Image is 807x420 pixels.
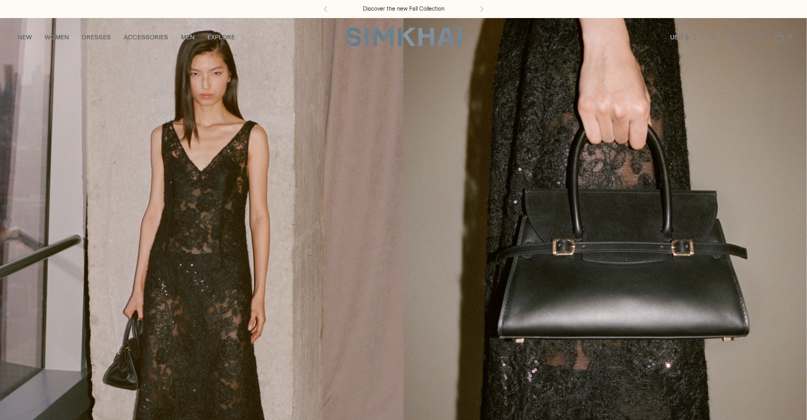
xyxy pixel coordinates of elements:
[207,25,235,49] a: EXPLORE
[747,27,768,48] a: Wishlist
[724,27,745,48] a: Go to the account page
[45,25,69,49] a: WOMEN
[124,25,168,49] a: ACCESSORIES
[769,27,790,48] a: Open cart modal
[702,27,723,48] a: Open search modal
[345,27,462,47] a: SIMKHAI
[670,25,698,49] button: USD $
[82,25,111,49] a: DRESSES
[785,32,794,41] span: 0
[18,25,32,49] a: NEW
[363,5,445,13] a: Discover the new Fall Collection
[181,25,195,49] a: MEN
